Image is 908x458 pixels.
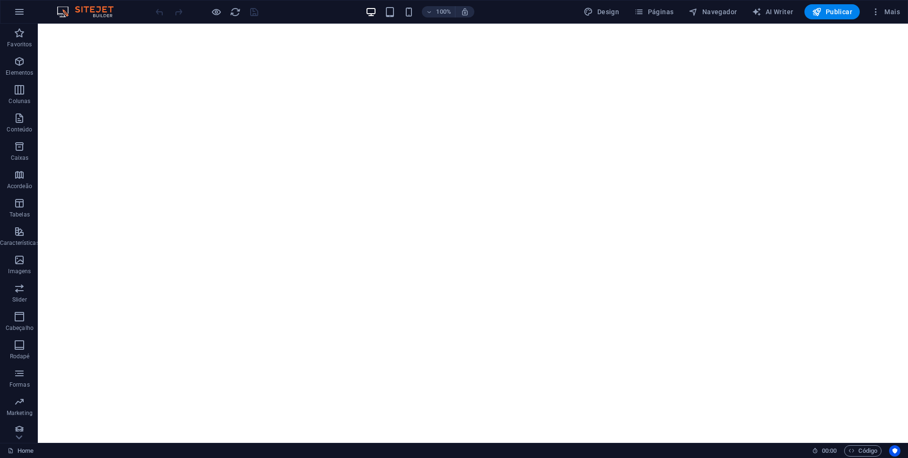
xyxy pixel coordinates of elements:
[889,445,900,457] button: Usercentrics
[871,7,900,17] span: Mais
[804,4,860,19] button: Publicar
[461,8,469,16] i: Ao redimensionar, ajusta automaticamente o nível de zoom para caber no dispositivo escolhido.
[829,447,830,454] span: :
[689,7,737,17] span: Navegador
[752,7,793,17] span: AI Writer
[229,6,241,17] button: reload
[6,69,33,77] p: Elementos
[822,445,837,457] span: 00 00
[210,6,222,17] button: Clique aqui para sair do modo de visualização e continuar editando
[6,324,34,332] p: Cabeçalho
[422,6,455,17] button: 100%
[8,445,34,457] a: Clique para cancelar a seleção. Clique duas vezes para abrir as Páginas
[11,154,29,162] p: Caixas
[685,4,741,19] button: Navegador
[7,409,33,417] p: Marketing
[634,7,673,17] span: Páginas
[10,353,30,360] p: Rodapé
[7,126,32,133] p: Conteúdo
[867,4,904,19] button: Mais
[7,182,32,190] p: Acordeão
[12,296,27,303] p: Slider
[7,41,32,48] p: Favoritos
[9,381,30,389] p: Formas
[584,7,619,17] span: Design
[630,4,677,19] button: Páginas
[580,4,623,19] div: Design (Ctrl+Alt+Y)
[230,7,241,17] i: Recarregar página
[848,445,877,457] span: Código
[54,6,125,17] img: Editor Logo
[580,4,623,19] button: Design
[8,268,31,275] p: Imagens
[748,4,797,19] button: AI Writer
[9,97,30,105] p: Colunas
[436,6,451,17] h6: 100%
[9,211,30,218] p: Tabelas
[844,445,882,457] button: Código
[812,7,852,17] span: Publicar
[812,445,837,457] h6: Tempo de sessão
